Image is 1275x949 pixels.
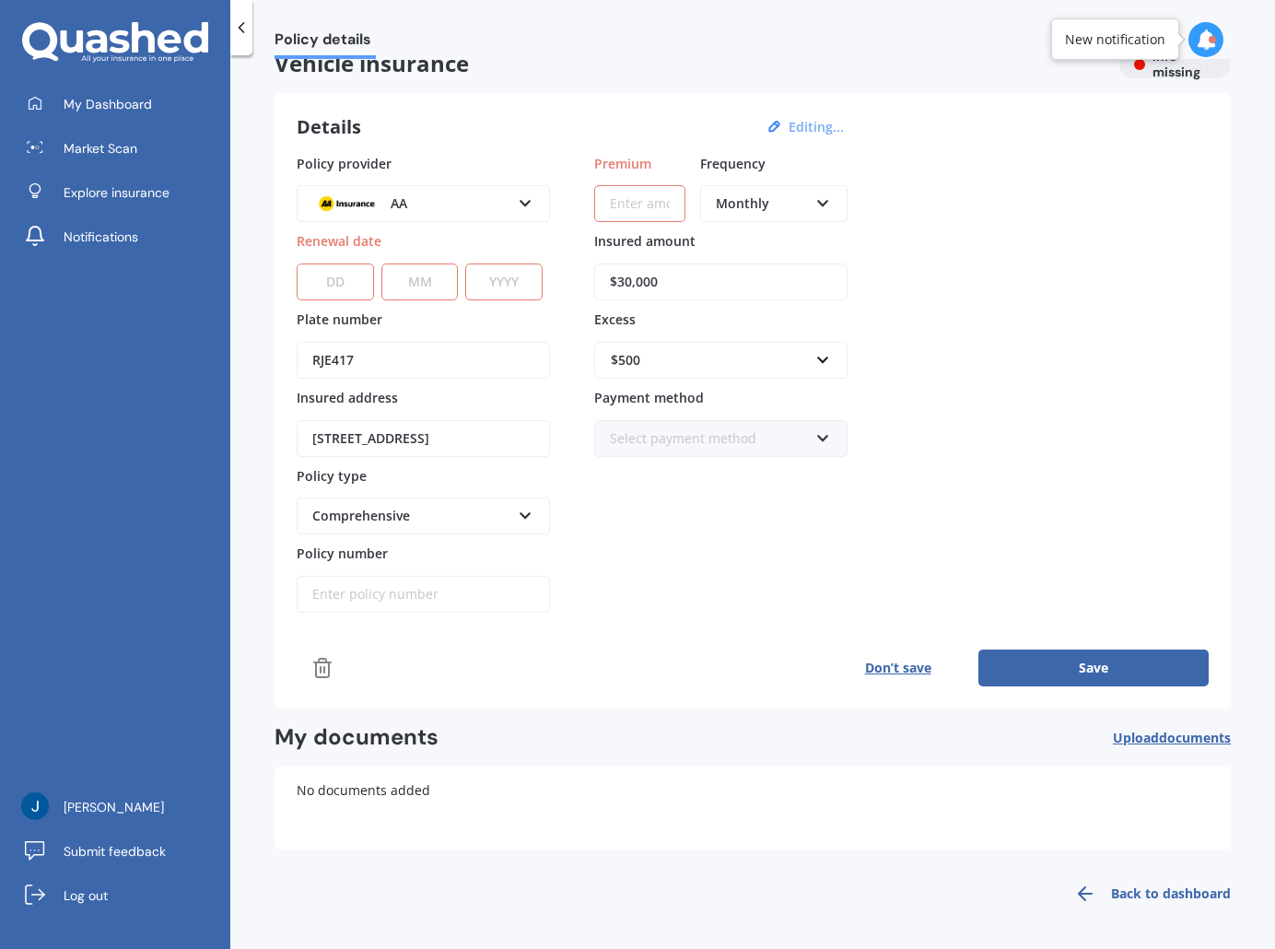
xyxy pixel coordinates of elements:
span: Log out [64,886,108,905]
span: [PERSON_NAME] [64,798,164,816]
div: AA [312,193,510,214]
a: Explore insurance [14,174,230,211]
span: Insured amount [594,232,696,250]
span: Insured address [297,389,398,406]
span: Notifications [64,228,138,246]
span: Submit feedback [64,842,166,861]
span: Excess [594,310,636,328]
a: Back to dashboard [1063,872,1231,916]
span: Premium [594,154,651,171]
img: ACg8ocKvpN8uJr1NI5uVK2B8csZycVHUhkdsjekSw5puFqjQu8BIhA=s96-c [21,792,49,820]
img: AA.webp [312,191,380,217]
span: My Dashboard [64,95,152,113]
div: Monthly [716,193,808,214]
div: New notification [1065,30,1165,49]
a: My Dashboard [14,86,230,123]
span: Policy details [275,30,376,55]
input: Enter plate number [297,342,550,379]
h2: My documents [275,723,439,752]
button: Editing... [783,119,849,135]
div: No documents added [275,767,1231,849]
h3: Details [297,115,361,139]
input: Enter amount [594,185,685,222]
span: Policy provider [297,154,392,171]
div: Select payment method [610,428,808,449]
a: Log out [14,877,230,914]
button: Save [978,650,1209,686]
a: Market Scan [14,130,230,167]
span: documents [1159,729,1231,746]
span: Renewal date [297,232,381,250]
a: Notifications [14,218,230,255]
span: Explore insurance [64,183,170,202]
a: Submit feedback [14,833,230,870]
button: Don’t save [817,650,978,686]
a: [PERSON_NAME] [14,789,230,826]
button: Uploaddocuments [1113,723,1231,752]
div: $500 [611,350,809,370]
span: Policy type [297,466,367,484]
input: Enter policy number [297,576,550,613]
span: Payment method [594,389,704,406]
div: Comprehensive [312,506,510,526]
input: Enter address [297,420,550,457]
span: Upload [1113,731,1231,745]
span: Frequency [700,154,766,171]
span: Market Scan [64,139,137,158]
span: Plate number [297,310,382,328]
span: Policy number [297,545,388,562]
span: Vehicle insurance [275,51,1105,77]
input: Enter amount [594,264,848,300]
